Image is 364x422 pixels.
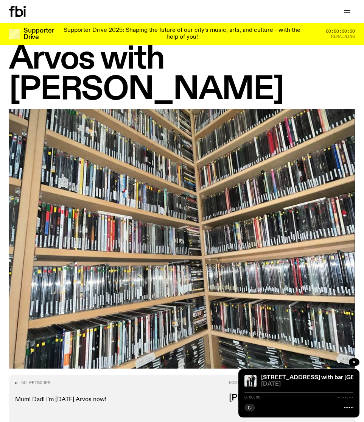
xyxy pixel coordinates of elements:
[229,381,349,390] h2: Hosts
[23,28,54,41] h3: Supporter Drive
[64,27,300,41] p: Supporter Drive 2025: Shaping the future of our city’s music, arts, and culture - with the help o...
[15,396,223,403] p: Mum! Dad! I'm [DATE] Arvos now!
[326,29,355,33] span: 00:00:00:00
[338,395,353,399] span: -:--:--
[331,34,355,39] span: Remaining
[229,394,349,402] h3: [PERSON_NAME]
[261,381,353,387] span: [DATE]
[9,44,355,105] h1: Arvos with [PERSON_NAME]
[9,109,355,369] img: A corner shot of the fbi music library
[21,381,50,385] span: 50 episodes
[244,395,260,399] span: 0:00:00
